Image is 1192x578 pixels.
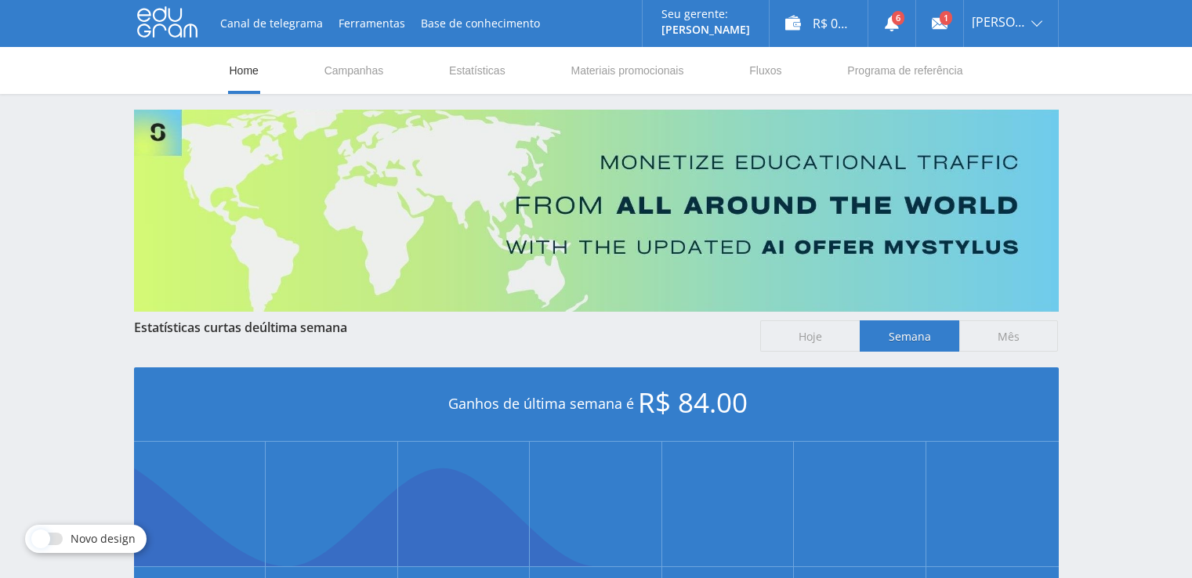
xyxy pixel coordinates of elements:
[259,319,347,336] span: última semana
[860,320,959,352] span: Semana
[760,320,860,352] span: Hoje
[134,110,1059,312] img: Banner
[228,47,260,94] a: Home
[959,320,1059,352] span: Mês
[638,384,748,421] span: R$ 84.00
[134,367,1059,442] div: Ganhos de última semana é
[748,47,783,94] a: Fluxos
[972,16,1027,28] span: [PERSON_NAME]
[846,47,964,94] a: Programa de referência
[71,533,136,545] span: Novo design
[447,47,507,94] a: Estatísticas
[569,47,685,94] a: Materiais promocionais
[323,47,386,94] a: Campanhas
[661,8,750,20] p: Seu gerente:
[134,320,745,334] div: Estatísticas curtas de
[661,23,750,36] p: [PERSON_NAME]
